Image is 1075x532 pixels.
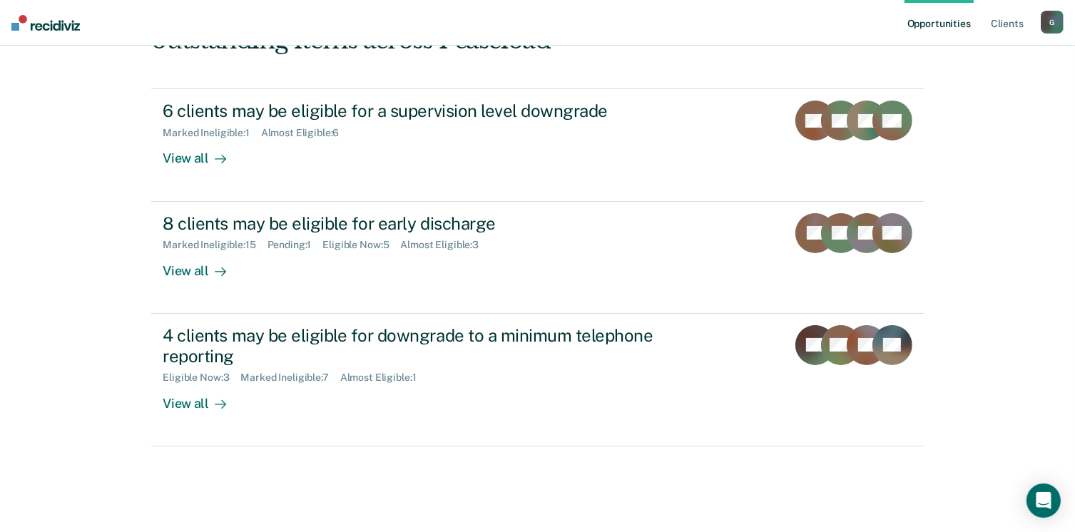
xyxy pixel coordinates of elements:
a: 6 clients may be eligible for a supervision level downgradeMarked Ineligible:1Almost Eligible:6Vi... [151,88,923,201]
div: 8 clients may be eligible for early discharge [163,213,663,234]
div: Almost Eligible : 6 [261,127,351,139]
div: Open Intercom Messenger [1026,484,1061,518]
div: 6 clients may be eligible for a supervision level downgrade [163,101,663,121]
div: View all [163,384,243,411]
div: 4 clients may be eligible for downgrade to a minimum telephone reporting [163,325,663,367]
div: Marked Ineligible : 7 [240,372,340,384]
div: Almost Eligible : 1 [340,372,428,384]
a: 8 clients may be eligible for early dischargeMarked Ineligible:15Pending:1Eligible Now:5Almost El... [151,202,923,314]
div: View all [163,251,243,279]
div: Marked Ineligible : 15 [163,239,267,251]
div: Almost Eligible : 3 [400,239,490,251]
div: View all [163,139,243,167]
div: Eligible Now : 3 [163,372,240,384]
a: 4 clients may be eligible for downgrade to a minimum telephone reportingEligible Now:3Marked Inel... [151,314,923,446]
button: G [1041,11,1064,34]
div: Marked Ineligible : 1 [163,127,260,139]
img: Recidiviz [11,15,80,31]
div: Eligible Now : 5 [322,239,400,251]
div: Pending : 1 [268,239,323,251]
